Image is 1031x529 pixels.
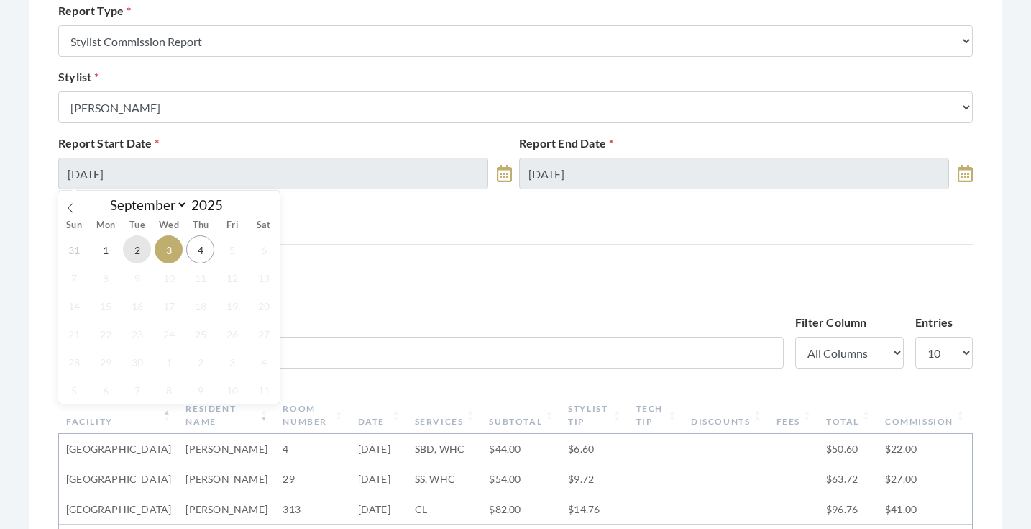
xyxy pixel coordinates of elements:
span: September 17, 2025 [155,291,183,320]
span: Sat [248,221,280,230]
td: [GEOGRAPHIC_DATA] [59,494,178,525]
td: $63.72 [819,464,878,494]
input: Select Date [519,158,949,189]
span: September 29, 2025 [91,348,119,376]
label: Entries [915,314,953,331]
span: September 11, 2025 [186,263,214,291]
th: Resident Name: activate to sort column ascending [178,397,275,434]
span: September 3, 2025 [155,235,183,263]
td: $44.00 [482,434,561,464]
span: October 6, 2025 [91,376,119,404]
td: SBD, WHC [408,434,482,464]
th: Commission: activate to sort column ascending [878,397,972,434]
span: September 4, 2025 [186,235,214,263]
span: September 27, 2025 [249,320,278,348]
span: Mon [90,221,122,230]
td: $41.00 [878,494,972,525]
span: September 6, 2025 [249,235,278,263]
span: September 21, 2025 [60,320,88,348]
span: September 12, 2025 [218,263,246,291]
span: August 31, 2025 [60,235,88,263]
span: October 5, 2025 [60,376,88,404]
label: Report Start Date [58,135,160,152]
input: Select Date [58,158,488,189]
td: $82.00 [482,494,561,525]
td: [PERSON_NAME] [178,494,275,525]
span: October 11, 2025 [249,376,278,404]
td: $6.60 [561,434,628,464]
span: September 2, 2025 [123,235,151,263]
th: Date: activate to sort column ascending [351,397,408,434]
span: Stylist: [PERSON_NAME] [58,283,973,297]
span: Tue [122,221,153,230]
span: October 7, 2025 [123,376,151,404]
span: September 23, 2025 [123,320,151,348]
td: 313 [275,494,350,525]
span: September 19, 2025 [218,291,246,320]
th: Subtotal: activate to sort column ascending [482,397,561,434]
span: September 1, 2025 [91,235,119,263]
span: September 14, 2025 [60,291,88,320]
label: Report End Date [519,135,613,152]
span: Fri [216,221,248,230]
span: September 16, 2025 [123,291,151,320]
span: Wed [153,221,185,230]
span: September 8, 2025 [91,263,119,291]
th: Tech Tip: activate to sort column ascending [629,397,684,434]
td: [DATE] [351,434,408,464]
td: $50.60 [819,434,878,464]
td: [GEOGRAPHIC_DATA] [59,464,178,494]
td: 29 [275,464,350,494]
label: Stylist [58,68,99,86]
td: $27.00 [878,464,972,494]
td: $9.72 [561,464,628,494]
span: September 22, 2025 [91,320,119,348]
label: Report Type [58,2,131,19]
select: Month [103,196,188,214]
span: September 10, 2025 [155,263,183,291]
span: September 24, 2025 [155,320,183,348]
td: CL [408,494,482,525]
h3: Stylist Commission Report [58,262,973,297]
td: $22.00 [878,434,972,464]
input: Filter... [58,337,784,369]
span: October 10, 2025 [218,376,246,404]
th: Facility: activate to sort column descending [59,397,178,434]
th: Total: activate to sort column ascending [819,397,878,434]
td: [DATE] [351,464,408,494]
td: [PERSON_NAME] [178,464,275,494]
span: October 2, 2025 [186,348,214,376]
td: [PERSON_NAME] [178,434,275,464]
td: [GEOGRAPHIC_DATA] [59,434,178,464]
span: September 30, 2025 [123,348,151,376]
span: September 5, 2025 [218,235,246,263]
th: Services: activate to sort column ascending [408,397,482,434]
span: September 28, 2025 [60,348,88,376]
label: Filter Column [795,314,867,331]
span: October 1, 2025 [155,348,183,376]
span: September 9, 2025 [123,263,151,291]
span: September 25, 2025 [186,320,214,348]
th: Stylist Tip: activate to sort column ascending [561,397,628,434]
span: September 15, 2025 [91,291,119,320]
span: October 9, 2025 [186,376,214,404]
span: September 26, 2025 [218,320,246,348]
td: SS, WHC [408,464,482,494]
span: October 8, 2025 [155,376,183,404]
span: October 4, 2025 [249,348,278,376]
span: September 13, 2025 [249,263,278,291]
th: Discounts: activate to sort column ascending [684,397,769,434]
td: $14.76 [561,494,628,525]
span: September 20, 2025 [249,291,278,320]
a: toggle [958,158,973,189]
a: toggle [497,158,512,189]
td: $54.00 [482,464,561,494]
span: September 18, 2025 [186,291,214,320]
td: 4 [275,434,350,464]
td: [DATE] [351,494,408,525]
span: October 3, 2025 [218,348,246,376]
span: Sun [58,221,90,230]
span: September 7, 2025 [60,263,88,291]
th: Fees: activate to sort column ascending [769,397,819,434]
span: Thu [185,221,216,230]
